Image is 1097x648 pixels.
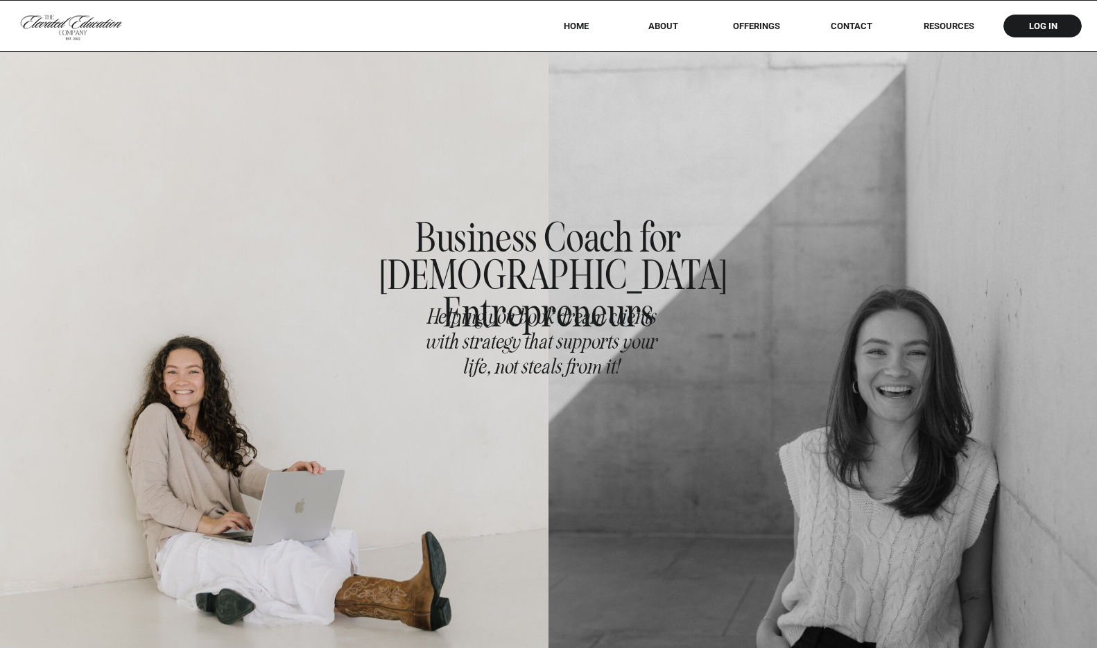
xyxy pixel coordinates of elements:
[821,21,882,31] a: Contact
[380,220,718,362] h1: Business Coach for [DEMOGRAPHIC_DATA] Entrepreneurs
[713,21,800,31] a: offerings
[639,21,688,31] a: About
[545,21,607,31] a: HOME
[904,21,993,31] a: RESOURCES
[1016,21,1070,31] a: log in
[417,304,666,458] h2: Helping you book dream clients with strategy that supports your life, not steals from it!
